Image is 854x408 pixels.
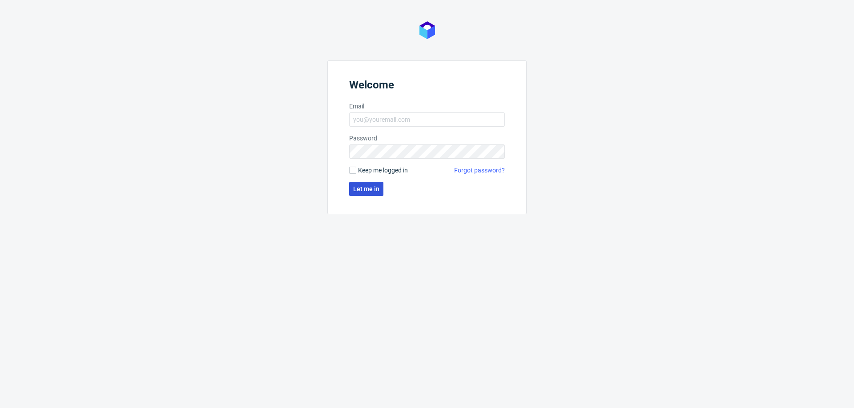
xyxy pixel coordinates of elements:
header: Welcome [349,79,505,95]
label: Email [349,102,505,111]
span: Let me in [353,186,379,192]
input: you@youremail.com [349,112,505,127]
label: Password [349,134,505,143]
a: Forgot password? [454,166,505,175]
span: Keep me logged in [358,166,408,175]
button: Let me in [349,182,383,196]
